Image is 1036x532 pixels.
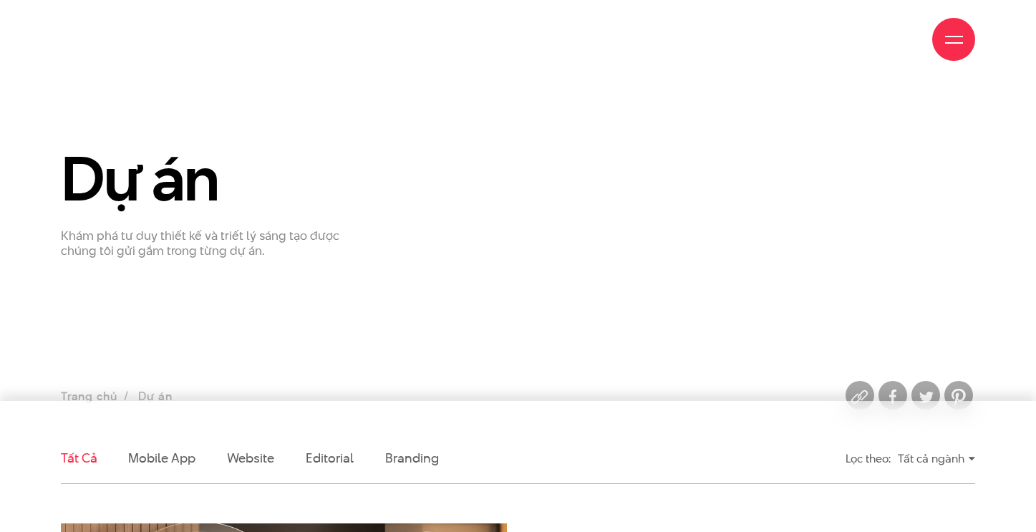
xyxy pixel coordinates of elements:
div: Tất cả ngành [898,446,975,471]
div: Lọc theo: [846,446,891,471]
h1: Dự án [61,145,352,211]
a: Tất cả [61,449,97,467]
a: Editorial [306,449,354,467]
a: Branding [385,449,438,467]
p: Khám phá tư duy thiết kế và triết lý sáng tạo được chúng tôi gửi gắm trong từng dự án. [61,228,352,258]
a: Trang chủ [61,388,117,405]
a: Mobile app [128,449,195,467]
a: Website [227,449,274,467]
